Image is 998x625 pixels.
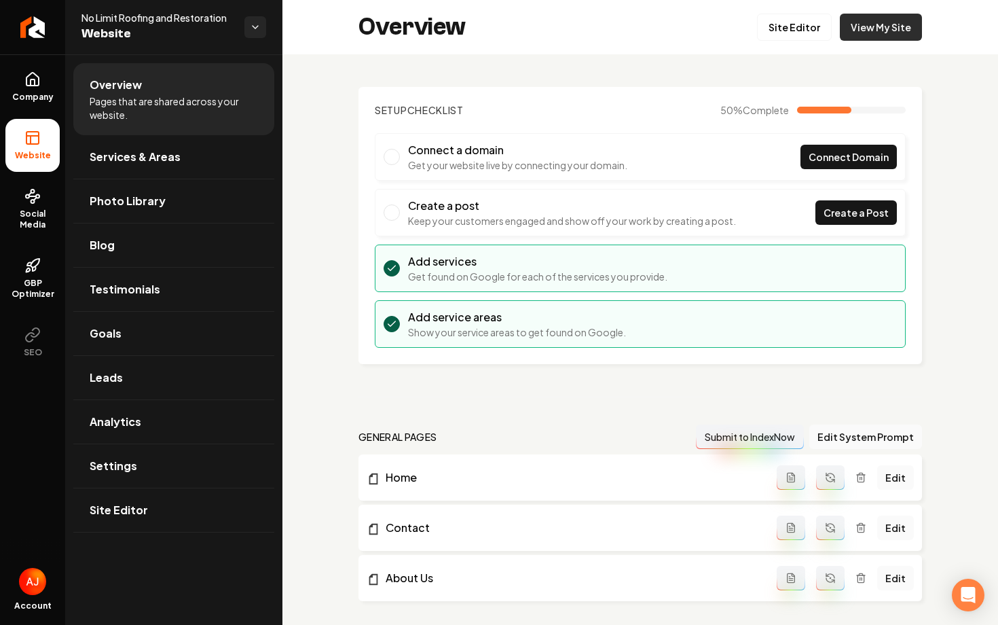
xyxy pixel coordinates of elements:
[73,224,274,267] a: Blog
[367,570,777,586] a: About Us
[408,198,736,214] h3: Create a post
[81,11,234,24] span: No Limit Roofing and Restoration
[358,14,466,41] h2: Overview
[90,193,166,209] span: Photo Library
[375,104,407,116] span: Setup
[5,177,60,241] a: Social Media
[5,60,60,113] a: Company
[14,601,52,611] span: Account
[408,309,626,325] h3: Add service areas
[90,94,258,122] span: Pages that are shared across your website.
[90,325,122,342] span: Goals
[408,253,667,270] h3: Add services
[824,206,889,220] span: Create a Post
[73,488,274,532] a: Site Editor
[81,24,234,43] span: Website
[408,158,627,172] p: Get your website live by connecting your domain.
[840,14,922,41] a: View My Site
[777,465,805,490] button: Add admin page prompt
[5,278,60,300] span: GBP Optimizer
[743,104,789,116] span: Complete
[952,579,984,611] div: Open Intercom Messenger
[877,465,914,490] a: Edit
[73,356,274,399] a: Leads
[18,347,48,358] span: SEO
[90,237,115,253] span: Blog
[777,516,805,540] button: Add admin page prompt
[877,566,914,590] a: Edit
[73,179,274,223] a: Photo Library
[19,568,46,595] button: Open user button
[375,103,464,117] h2: Checklist
[809,150,889,164] span: Connect Domain
[5,316,60,369] button: SEO
[777,566,805,590] button: Add admin page prompt
[720,103,789,117] span: 50 %
[809,425,922,449] button: Edit System Prompt
[408,214,736,228] p: Keep your customers engaged and show off your work by creating a post.
[408,142,627,158] h3: Connect a domain
[73,135,274,179] a: Services & Areas
[815,200,897,225] a: Create a Post
[10,150,56,161] span: Website
[877,516,914,540] a: Edit
[20,16,45,38] img: Rebolt Logo
[90,149,181,165] span: Services & Areas
[19,568,46,595] img: Austin Jellison
[90,281,160,298] span: Testimonials
[358,430,437,444] h2: general pages
[408,325,626,339] p: Show your service areas to get found on Google.
[800,145,897,169] a: Connect Domain
[5,209,60,230] span: Social Media
[408,270,667,283] p: Get found on Google for each of the services you provide.
[90,77,142,93] span: Overview
[367,520,777,536] a: Contact
[73,400,274,444] a: Analytics
[90,414,141,430] span: Analytics
[367,469,777,486] a: Home
[90,502,148,518] span: Site Editor
[7,92,59,103] span: Company
[73,444,274,488] a: Settings
[90,370,123,386] span: Leads
[696,425,804,449] button: Submit to IndexNow
[757,14,832,41] a: Site Editor
[73,268,274,311] a: Testimonials
[5,247,60,310] a: GBP Optimizer
[90,458,137,474] span: Settings
[73,312,274,355] a: Goals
